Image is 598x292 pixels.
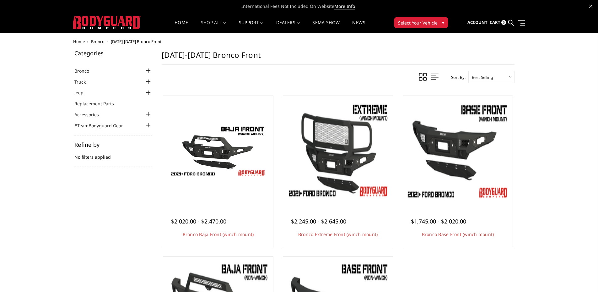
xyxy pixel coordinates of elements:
[467,19,488,25] span: Account
[74,68,97,74] a: Bronco
[285,97,391,204] a: Bronco Extreme Front (winch mount) Bronco Extreme Front (winch mount)
[490,14,506,31] a: Cart 0
[394,17,448,28] button: Select Your Vehicle
[74,142,152,147] h5: Refine by
[490,19,500,25] span: Cart
[422,231,494,237] a: Bronco Base Front (winch mount)
[201,20,226,33] a: shop all
[111,39,162,44] span: [DATE]-[DATE] Bronco Front
[352,20,365,33] a: News
[74,142,152,167] div: No filters applied
[175,20,188,33] a: Home
[239,20,264,33] a: Support
[334,3,355,9] a: More Info
[298,231,378,237] a: Bronco Extreme Front (winch mount)
[165,97,272,204] a: Bodyguard Ford Bronco Bronco Baja Front (winch mount)
[312,20,340,33] a: SEMA Show
[73,39,85,44] a: Home
[171,218,226,225] span: $2,020.00 - $2,470.00
[74,122,131,129] a: #TeamBodyguard Gear
[74,111,107,118] a: Accessories
[162,50,514,65] h1: [DATE]-[DATE] Bronco Front
[467,14,488,31] a: Account
[74,100,122,107] a: Replacement Parts
[183,231,254,237] a: Bronco Baja Front (winch mount)
[411,218,466,225] span: $1,745.00 - $2,020.00
[405,97,511,204] a: Freedom Series - Bronco Base Front Bumper Bronco Base Front (winch mount)
[74,89,91,96] a: Jeep
[91,39,105,44] a: Bronco
[501,20,506,25] span: 0
[74,50,152,56] h5: Categories
[442,19,444,26] span: ▾
[291,218,346,225] span: $2,245.00 - $2,645.00
[448,73,466,82] label: Sort By:
[398,19,438,26] span: Select Your Vehicle
[73,16,141,29] img: BODYGUARD BUMPERS
[74,79,94,85] a: Truck
[276,20,300,33] a: Dealers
